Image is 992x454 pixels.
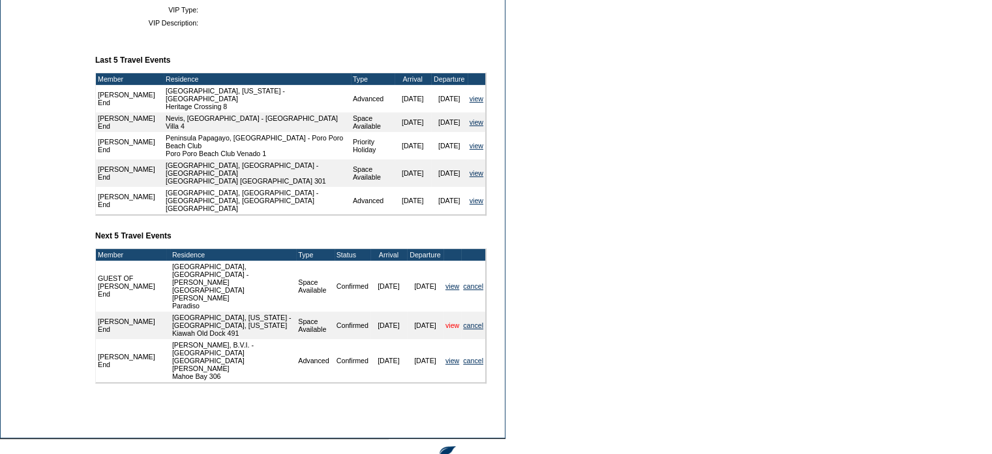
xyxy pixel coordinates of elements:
td: Type [351,73,395,85]
td: [GEOGRAPHIC_DATA], [GEOGRAPHIC_DATA] - [GEOGRAPHIC_DATA] [GEOGRAPHIC_DATA] [GEOGRAPHIC_DATA] 301 [164,159,351,187]
a: cancel [463,282,483,290]
td: Space Available [351,159,395,187]
td: Status [335,249,370,261]
td: Peninsula Papagayo, [GEOGRAPHIC_DATA] - Poro Poro Beach Club Poro Poro Beach Club Venado 1 [164,132,351,159]
td: [DATE] [395,132,431,159]
td: [DATE] [407,339,443,382]
td: [DATE] [407,312,443,339]
b: Last 5 Travel Events [95,56,170,65]
td: Confirmed [335,312,370,339]
td: [DATE] [370,339,407,382]
td: Confirmed [335,339,370,382]
td: [DATE] [431,187,468,214]
td: [PERSON_NAME] End [96,112,164,132]
a: view [470,142,483,150]
td: Confirmed [335,261,370,312]
td: Arrival [395,73,431,85]
td: [PERSON_NAME] End [96,312,166,339]
td: [DATE] [431,85,468,112]
td: Arrival [370,249,407,261]
td: [PERSON_NAME] End [96,159,164,187]
td: [DATE] [431,159,468,187]
td: Departure [407,249,443,261]
td: Residence [164,73,351,85]
a: cancel [463,357,483,365]
a: view [445,282,459,290]
td: Type [296,249,334,261]
td: [DATE] [395,85,431,112]
a: view [445,357,459,365]
td: [PERSON_NAME] End [96,339,166,382]
td: VIP Type: [100,6,198,14]
a: view [470,95,483,103]
td: Member [96,73,164,85]
a: cancel [463,321,483,329]
td: [GEOGRAPHIC_DATA], [US_STATE] - [GEOGRAPHIC_DATA], [US_STATE] Kiawah Old Dock 491 [170,312,296,339]
td: [DATE] [407,261,443,312]
td: Advanced [351,187,395,214]
a: view [470,118,483,126]
td: Advanced [296,339,334,382]
td: Priority Holiday [351,132,395,159]
td: Space Available [296,312,334,339]
td: Member [96,249,166,261]
td: [GEOGRAPHIC_DATA], [GEOGRAPHIC_DATA] - [PERSON_NAME][GEOGRAPHIC_DATA][PERSON_NAME] Paradiso [170,261,296,312]
td: VIP Description: [100,19,198,27]
td: [GEOGRAPHIC_DATA], [US_STATE] - [GEOGRAPHIC_DATA] Heritage Crossing 8 [164,85,351,112]
td: [DATE] [370,261,407,312]
a: view [470,169,483,177]
td: [DATE] [370,312,407,339]
td: [PERSON_NAME], B.V.I. - [GEOGRAPHIC_DATA] [GEOGRAPHIC_DATA][PERSON_NAME] Mahoe Bay 306 [170,339,296,382]
b: Next 5 Travel Events [95,231,172,240]
a: view [445,321,459,329]
td: Nevis, [GEOGRAPHIC_DATA] - [GEOGRAPHIC_DATA] Villa 4 [164,112,351,132]
td: GUEST OF [PERSON_NAME] End [96,261,166,312]
td: [DATE] [395,187,431,214]
td: Advanced [351,85,395,112]
td: [DATE] [431,112,468,132]
a: view [470,197,483,204]
td: [PERSON_NAME] End [96,187,164,214]
td: [PERSON_NAME] End [96,132,164,159]
td: Residence [170,249,296,261]
td: [DATE] [395,112,431,132]
td: [PERSON_NAME] End [96,85,164,112]
td: Departure [431,73,468,85]
td: Space Available [351,112,395,132]
td: [DATE] [431,132,468,159]
td: [DATE] [395,159,431,187]
td: [GEOGRAPHIC_DATA], [GEOGRAPHIC_DATA] - [GEOGRAPHIC_DATA], [GEOGRAPHIC_DATA] [GEOGRAPHIC_DATA] [164,187,351,214]
td: Space Available [296,261,334,312]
